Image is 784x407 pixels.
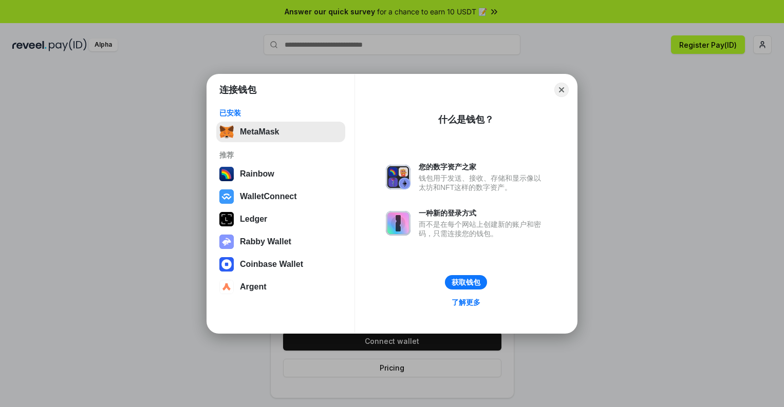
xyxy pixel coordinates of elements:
h1: 连接钱包 [219,84,256,96]
img: svg+xml,%3Csvg%20width%3D%2228%22%20height%3D%2228%22%20viewBox%3D%220%200%2028%2028%22%20fill%3D... [219,257,234,272]
button: Coinbase Wallet [216,254,345,275]
div: 推荐 [219,150,342,160]
div: 了解更多 [452,298,480,307]
div: 获取钱包 [452,278,480,287]
div: 一种新的登录方式 [419,208,546,218]
img: svg+xml,%3Csvg%20xmlns%3D%22http%3A%2F%2Fwww.w3.org%2F2000%2Fsvg%22%20fill%3D%22none%22%20viewBox... [386,165,410,189]
button: Rabby Wallet [216,231,345,252]
img: svg+xml,%3Csvg%20fill%3D%22none%22%20height%3D%2233%22%20viewBox%3D%220%200%2035%2033%22%20width%... [219,125,234,139]
button: Ledger [216,209,345,229]
div: 您的数字资产之家 [419,162,546,171]
div: WalletConnect [240,192,297,201]
div: Coinbase Wallet [240,260,303,269]
div: 钱包用于发送、接收、存储和显示像以太坊和NFT这样的数字资产。 [419,173,546,192]
div: Rabby Wallet [240,237,291,246]
div: 什么是钱包？ [438,113,494,126]
button: MetaMask [216,122,345,142]
img: svg+xml,%3Csvg%20xmlns%3D%22http%3A%2F%2Fwww.w3.org%2F2000%2Fsvg%22%20fill%3D%22none%22%20viewBox... [386,211,410,236]
button: 获取钱包 [445,275,487,289]
button: Close [554,83,569,97]
div: Rainbow [240,169,274,179]
button: WalletConnect [216,186,345,207]
img: svg+xml,%3Csvg%20xmlns%3D%22http%3A%2F%2Fwww.w3.org%2F2000%2Fsvg%22%20width%3D%2228%22%20height%3... [219,212,234,226]
img: svg+xml,%3Csvg%20width%3D%2228%22%20height%3D%2228%22%20viewBox%3D%220%200%2028%2028%22%20fill%3D... [219,189,234,204]
div: Argent [240,282,267,292]
div: 而不是在每个网站上创建新的账户和密码，只需连接您的钱包。 [419,220,546,238]
button: Rainbow [216,164,345,184]
div: Ledger [240,215,267,224]
div: MetaMask [240,127,279,137]
img: svg+xml,%3Csvg%20width%3D%2228%22%20height%3D%2228%22%20viewBox%3D%220%200%2028%2028%22%20fill%3D... [219,280,234,294]
button: Argent [216,277,345,297]
div: 已安装 [219,108,342,118]
img: svg+xml,%3Csvg%20width%3D%22120%22%20height%3D%22120%22%20viewBox%3D%220%200%20120%20120%22%20fil... [219,167,234,181]
img: svg+xml,%3Csvg%20xmlns%3D%22http%3A%2F%2Fwww.w3.org%2F2000%2Fsvg%22%20fill%3D%22none%22%20viewBox... [219,235,234,249]
a: 了解更多 [445,296,487,309]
